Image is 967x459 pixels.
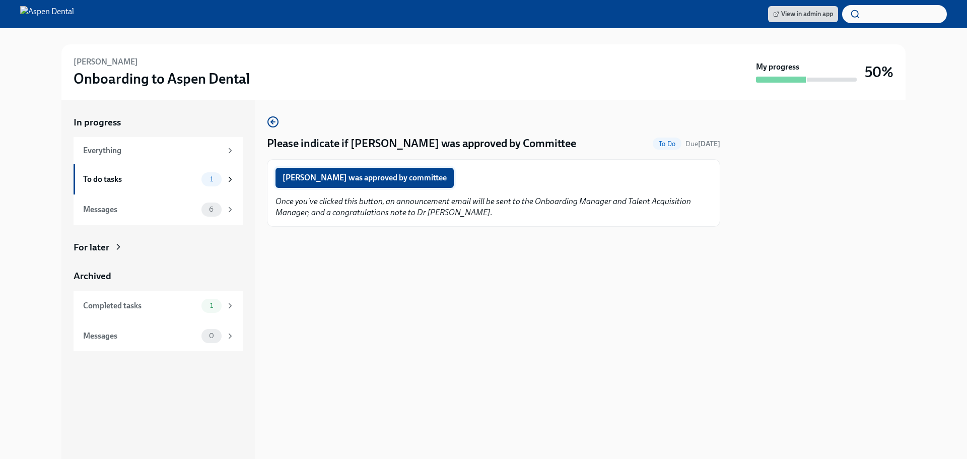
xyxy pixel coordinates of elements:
[685,140,720,148] span: Due
[83,145,222,156] div: Everything
[267,136,576,151] h4: Please indicate if [PERSON_NAME] was approved by Committee
[83,204,197,215] div: Messages
[74,291,243,321] a: Completed tasks1
[203,332,220,340] span: 0
[685,139,720,149] span: September 29th, 2025 10:00
[74,241,243,254] a: For later
[203,206,220,213] span: 6
[74,137,243,164] a: Everything
[74,241,109,254] div: For later
[773,9,833,19] span: View in admin app
[275,196,691,217] em: Once you've clicked this button, an announcement email will be sent to the Onboarding Manager and...
[653,140,681,148] span: To Do
[74,270,243,283] a: Archived
[83,174,197,185] div: To do tasks
[768,6,838,22] a: View in admin app
[204,302,219,309] span: 1
[275,168,454,188] button: [PERSON_NAME] was approved by committee
[74,194,243,225] a: Messages6
[204,175,219,183] span: 1
[83,300,197,311] div: Completed tasks
[756,61,799,73] strong: My progress
[698,140,720,148] strong: [DATE]
[74,70,250,88] h3: Onboarding to Aspen Dental
[20,6,74,22] img: Aspen Dental
[283,173,447,183] span: [PERSON_NAME] was approved by committee
[74,56,138,68] h6: [PERSON_NAME]
[83,331,197,342] div: Messages
[74,164,243,194] a: To do tasks1
[74,116,243,129] a: In progress
[865,63,893,81] h3: 50%
[74,321,243,351] a: Messages0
